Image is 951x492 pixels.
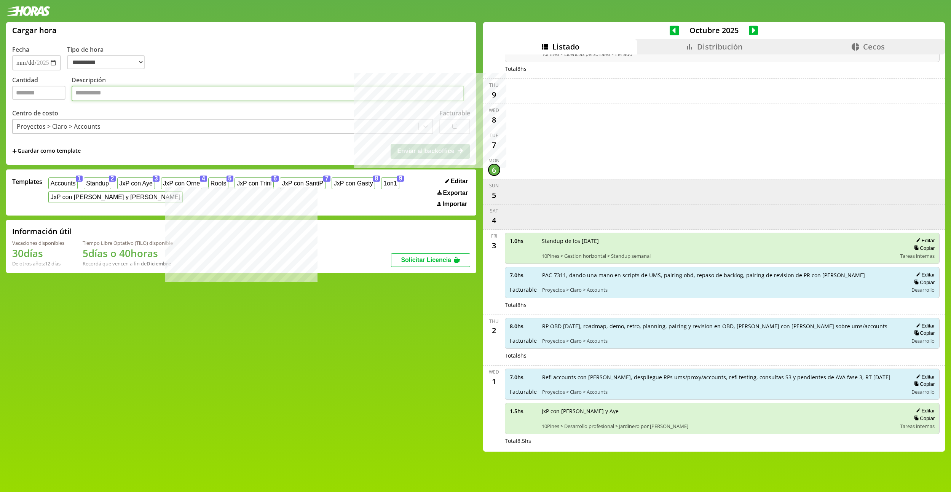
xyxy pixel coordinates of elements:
div: scrollable content [483,54,945,451]
span: Editar [451,178,468,185]
span: 9 [397,176,404,182]
span: Templates [12,177,42,186]
div: Total 8.5 hs [505,437,940,444]
button: JxP con Gasty8 [332,177,375,189]
div: Recordá que vencen a fin de [83,260,173,267]
div: Mon [488,157,499,164]
span: 10Pines > Licencias personales > Feriado [542,51,895,58]
span: Octubre 2025 [679,25,749,35]
span: 5 [227,176,234,182]
button: Exportar [435,189,470,197]
button: JxP con Aye3 [117,177,155,189]
span: Facturable [510,337,537,344]
span: Proyectos > Claro > Accounts [542,388,903,395]
h1: Cargar hora [12,25,57,35]
select: Tipo de hora [67,55,145,69]
span: 2 [109,176,116,182]
span: RP OBD [DATE], roadmap, demo, retro, planning, pairing y revision en OBD, [PERSON_NAME] con [PERS... [542,323,903,330]
label: Fecha [12,45,29,54]
span: Standup de los [DATE] [542,237,895,244]
span: Proyectos > Claro > Accounts [542,337,903,344]
div: 4 [488,214,500,226]
div: 9 [488,88,500,101]
div: Wed [489,369,499,375]
input: Cantidad [12,86,65,100]
button: Editar [914,323,935,329]
span: 1.5 hs [510,407,536,415]
button: JxP con SantiP7 [280,177,326,189]
div: Tue [490,132,498,139]
h2: Información útil [12,226,72,236]
button: JxP con Orne4 [161,177,202,189]
span: +Guardar como template [12,147,81,155]
span: Importar [442,201,467,208]
div: Thu [489,318,499,324]
span: 3 [153,176,160,182]
div: 6 [488,164,500,176]
span: 4 [200,176,207,182]
span: Desarrollo [911,337,935,344]
span: Facturable [510,286,537,293]
span: Desarrollo [911,286,935,293]
label: Facturable [439,109,470,117]
button: Copiar [912,245,935,251]
div: Tiempo Libre Optativo (TiLO) disponible [83,240,173,246]
div: De otros años: 12 días [12,260,64,267]
span: 1.0 hs [510,237,536,244]
img: logotipo [6,6,50,16]
div: Thu [489,82,499,88]
button: Copiar [912,381,935,387]
div: Wed [489,107,499,113]
div: Total 8 hs [505,301,940,308]
div: 8 [488,113,500,126]
span: Facturable [510,388,537,395]
div: 7 [488,139,500,151]
span: 8 [373,176,380,182]
button: Editar [914,374,935,380]
label: Descripción [72,76,470,104]
span: 7.0 hs [510,272,537,279]
div: Total 8 hs [505,352,940,359]
h1: 30 días [12,246,64,260]
button: Accounts1 [48,177,78,189]
span: Desarrollo [911,388,935,395]
label: Cantidad [12,76,72,104]
div: Fri [491,233,497,239]
label: Centro de costo [12,109,58,117]
span: 6 [271,176,279,182]
button: 1on19 [381,177,399,189]
button: Editar [914,237,935,244]
b: Diciembre [147,260,171,267]
span: 8.0 hs [510,323,537,330]
button: Editar [914,272,935,278]
span: Proyectos > Claro > Accounts [542,286,903,293]
span: 10Pines > Gestion horizontal > Standup semanal [542,252,895,259]
button: Copiar [912,330,935,336]
div: 3 [488,239,500,251]
textarea: Descripción [72,86,464,102]
div: 5 [488,189,500,201]
div: Vacaciones disponibles [12,240,64,246]
label: Tipo de hora [67,45,151,70]
div: Proyectos > Claro > Accounts [17,122,101,131]
span: Distribución [697,42,743,52]
div: Sat [490,208,498,214]
div: Sun [489,182,499,189]
span: JxP con [PERSON_NAME] y Aye [542,407,895,415]
span: Tareas internas [900,252,935,259]
span: Refi accounts con [PERSON_NAME], despliegue RPs ums/proxy/accounts, refi testing, consultas S3 y ... [542,374,903,381]
span: Cecos [863,42,885,52]
span: 10Pines > Desarrollo profesional > Jardinero por [PERSON_NAME] [542,423,895,430]
button: Roots5 [208,177,228,189]
span: Exportar [443,190,468,196]
button: Editar [914,407,935,414]
span: Tareas internas [900,423,935,430]
div: 1 [488,375,500,387]
div: 2 [488,324,500,337]
button: JxP con Trini6 [235,177,274,189]
button: Copiar [912,279,935,286]
button: JxP con [PERSON_NAME] y [PERSON_NAME] [48,191,183,203]
div: Total 8 hs [505,65,940,72]
button: Standup2 [84,177,111,189]
span: + [12,147,17,155]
